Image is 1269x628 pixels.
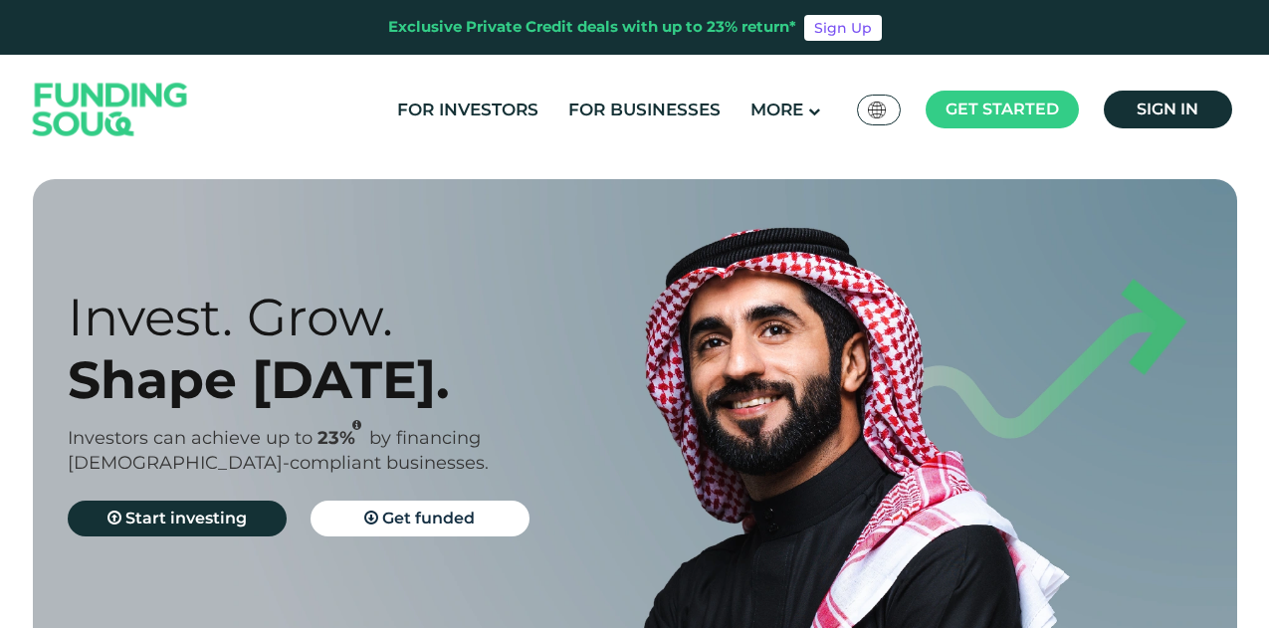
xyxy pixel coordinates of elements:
[13,60,208,160] img: Logo
[563,94,726,126] a: For Businesses
[750,100,803,119] span: More
[388,16,796,39] div: Exclusive Private Credit deals with up to 23% return*
[804,15,882,41] a: Sign Up
[68,286,670,348] div: Invest. Grow.
[317,427,369,449] span: 23%
[392,94,543,126] a: For Investors
[868,102,886,118] img: SA Flag
[68,427,489,474] span: by financing [DEMOGRAPHIC_DATA]-compliant businesses.
[311,501,529,536] a: Get funded
[1104,91,1232,128] a: Sign in
[125,509,247,527] span: Start investing
[68,427,313,449] span: Investors can achieve up to
[382,509,475,527] span: Get funded
[352,420,361,431] i: 23% IRR (expected) ~ 15% Net yield (expected)
[946,100,1059,118] span: Get started
[1137,100,1198,118] span: Sign in
[68,501,287,536] a: Start investing
[68,348,670,411] div: Shape [DATE].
